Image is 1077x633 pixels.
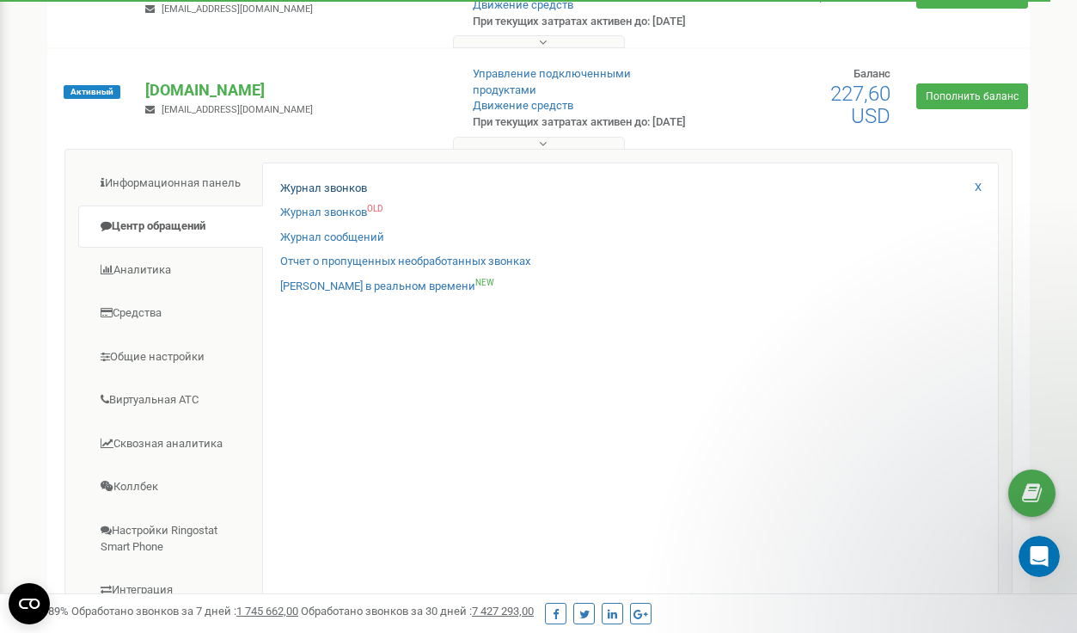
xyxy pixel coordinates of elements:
[473,99,573,112] a: Движение средств
[236,605,298,618] u: 1 745 662,00
[78,163,263,205] a: Информационная панель
[472,605,534,618] u: 7 427 293,00
[280,181,367,197] a: Журнал звонков
[280,254,530,270] a: Отчет о пропущенных необработанных звонках
[162,3,313,15] span: [EMAIL_ADDRESS][DOMAIN_NAME]
[78,292,263,335] a: Средства
[280,279,494,295] a: [PERSON_NAME] в реальном времениNEW
[162,104,313,115] span: [EMAIL_ADDRESS][DOMAIN_NAME]
[78,249,263,292] a: Аналитика
[78,510,263,568] a: Настройки Ringostat Smart Phone
[854,67,890,80] span: Баланс
[78,336,263,378] a: Общие настройки
[473,67,631,96] a: Управление подключенными продуктами
[475,278,494,287] sup: NEW
[78,466,263,508] a: Коллбек
[280,230,384,246] a: Журнал сообщений
[975,180,982,196] a: X
[78,206,263,248] a: Центр обращений
[367,204,382,213] sup: OLD
[1019,536,1060,577] iframe: Intercom live chat
[64,85,120,99] span: Активный
[473,114,690,131] p: При текущих затратах активен до: [DATE]
[916,83,1028,109] a: Пополнить баланс
[9,583,50,624] button: Open CMP widget
[71,605,298,618] span: Обработано звонков за 7 дней :
[78,569,263,611] a: Интеграция
[145,79,444,101] p: [DOMAIN_NAME]
[280,205,382,221] a: Журнал звонковOLD
[301,605,534,618] span: Обработано звонков за 30 дней :
[78,423,263,465] a: Сквозная аналитика
[830,82,890,128] span: 227,60 USD
[78,379,263,421] a: Виртуальная АТС
[473,14,690,30] p: При текущих затратах активен до: [DATE]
